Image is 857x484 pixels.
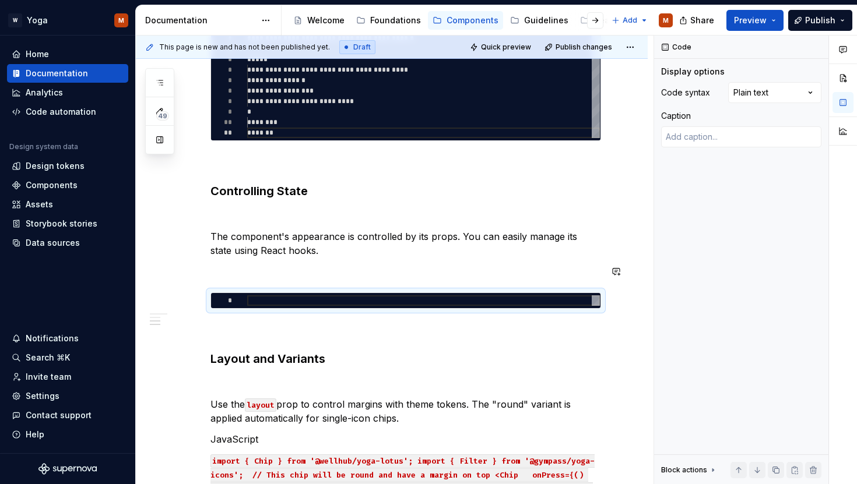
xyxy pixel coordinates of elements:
[7,387,128,405] a: Settings
[307,15,345,26] div: Welcome
[38,463,97,475] svg: Supernova Logo
[661,465,707,475] div: Block actions
[9,142,78,151] div: Design system data
[805,15,835,26] span: Publish
[661,462,718,478] div: Block actions
[210,183,601,199] h3: Controlling State
[7,176,128,195] a: Components
[353,43,371,52] span: Draft
[447,15,498,26] div: Components
[8,13,22,27] div: W
[7,406,128,425] button: Contact support
[481,43,531,52] span: Quick preview
[26,409,92,421] div: Contact support
[428,11,503,30] a: Components
[26,429,44,440] div: Help
[210,397,601,425] p: Use the prop to control margins with theme tokens. The "round" variant is applied automatically f...
[466,39,536,55] button: Quick preview
[26,371,71,383] div: Invite team
[608,12,652,29] button: Add
[26,218,97,229] div: Storybook stories
[27,15,48,26] div: Yoga
[7,103,128,121] a: Code automation
[505,11,573,30] a: Guidelines
[26,160,85,172] div: Design tokens
[26,48,49,60] div: Home
[26,68,88,79] div: Documentation
[210,229,601,257] p: The component's appearance is controlled by its props. You can easily manage its state using Reac...
[661,66,725,77] div: Display options
[623,16,637,25] span: Add
[26,106,96,118] div: Code automation
[556,43,612,52] span: Publish changes
[7,195,128,214] a: Assets
[661,110,691,122] div: Caption
[7,45,128,63] a: Home
[26,179,78,191] div: Components
[661,87,710,98] div: Code syntax
[245,398,276,412] code: layout
[352,11,426,30] a: Foundations
[118,16,124,25] div: M
[210,432,601,446] p: JavaScript
[7,368,128,386] a: Invite team
[7,425,128,444] button: Help
[788,10,852,31] button: Publish
[663,16,669,25] div: M
[156,111,169,121] span: 49
[26,237,80,249] div: Data sources
[7,348,128,367] button: Search ⌘K
[26,352,70,363] div: Search ⌘K
[289,9,606,32] div: Page tree
[145,15,255,26] div: Documentation
[26,390,59,402] div: Settings
[289,11,349,30] a: Welcome
[26,333,79,344] div: Notifications
[726,10,784,31] button: Preview
[159,43,330,52] span: This page is new and has not been published yet.
[26,87,63,98] div: Analytics
[673,10,722,31] button: Share
[7,157,128,175] a: Design tokens
[7,64,128,83] a: Documentation
[7,83,128,102] a: Analytics
[210,351,601,367] h3: Layout and Variants
[690,15,714,26] span: Share
[734,15,767,26] span: Preview
[524,15,568,26] div: Guidelines
[2,8,133,33] button: WYogaM
[370,15,421,26] div: Foundations
[541,39,617,55] button: Publish changes
[7,234,128,252] a: Data sources
[7,329,128,348] button: Notifications
[7,214,128,233] a: Storybook stories
[26,199,53,210] div: Assets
